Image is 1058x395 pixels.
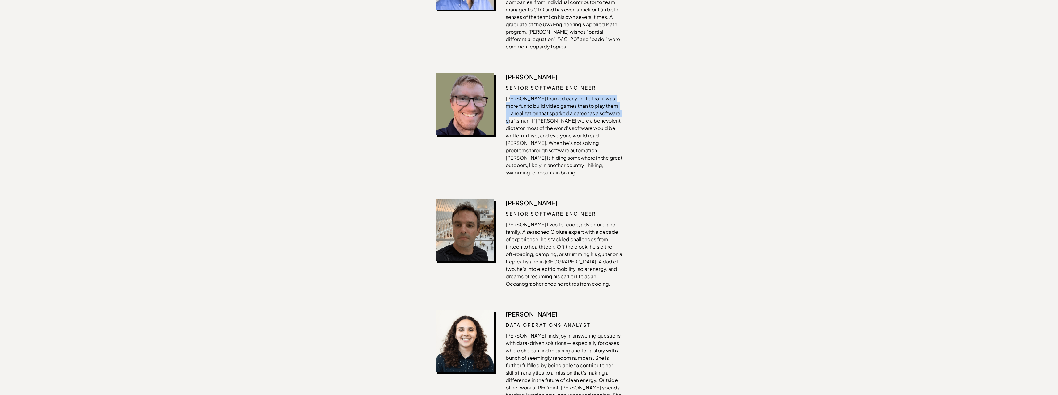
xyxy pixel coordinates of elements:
p: Senior Software Engineer [506,210,622,217]
p: Data Operations Analyst [506,321,622,328]
p: [PERSON_NAME] [506,199,622,207]
p: Senior Software Engineer [506,84,622,91]
p: [PERSON_NAME] [506,310,622,318]
p: [PERSON_NAME] learned early in life that it was more fun to build video games than to play them —... [506,95,622,176]
p: [PERSON_NAME] [506,73,622,81]
p: [PERSON_NAME] lives for code, adventure, and family. A seasoned Clojure expert with a decade of e... [506,221,622,288]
